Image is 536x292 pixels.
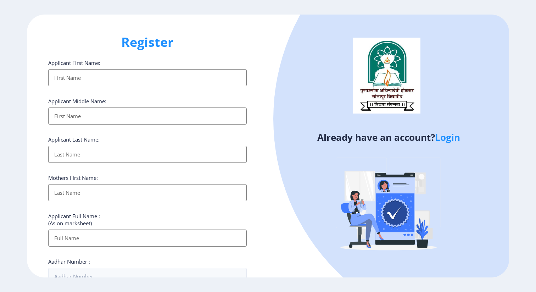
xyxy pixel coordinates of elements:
[48,258,90,265] label: Aadhar Number :
[273,132,504,143] h4: Already have an account?
[48,69,247,86] input: First Name
[48,213,100,227] label: Applicant Full Name : (As on marksheet)
[435,131,460,144] a: Login
[48,174,98,181] label: Mothers First Name:
[48,136,100,143] label: Applicant Last Name:
[48,59,100,66] label: Applicant First Name:
[326,144,451,268] img: Verified-rafiki.svg
[48,34,247,51] h1: Register
[48,230,247,247] input: Full Name
[48,184,247,201] input: Last Name
[48,146,247,163] input: Last Name
[48,108,247,125] input: First Name
[48,98,106,105] label: Applicant Middle Name:
[353,38,420,114] img: logo
[48,268,247,285] input: Aadhar Number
